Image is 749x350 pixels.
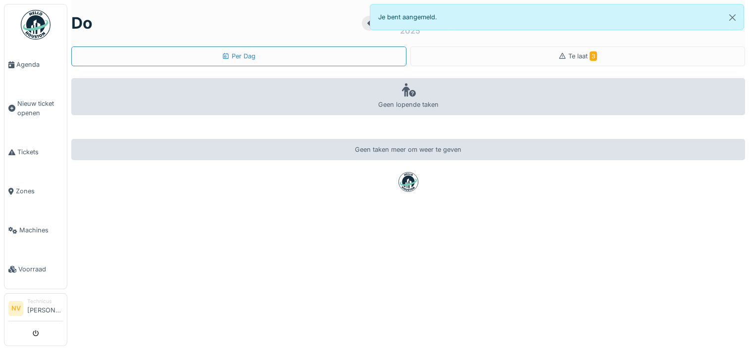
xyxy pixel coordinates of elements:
[19,225,63,235] span: Machines
[71,78,745,115] div: Geen lopende taken
[21,10,50,40] img: Badge_color-CXgf-gQk.svg
[370,4,745,30] div: Je bent aangemeld.
[18,264,63,274] span: Voorraad
[568,52,597,60] span: Te laat
[8,298,63,321] a: NV Technicus[PERSON_NAME]
[71,14,93,33] h1: do
[17,147,63,157] span: Tickets
[399,172,418,192] img: badge-BVDL4wpA.svg
[17,99,63,118] span: Nieuw ticket openen
[590,51,597,61] span: 3
[27,298,63,305] div: Technicus
[4,172,67,211] a: Zones
[27,298,63,319] li: [PERSON_NAME]
[4,45,67,84] a: Agenda
[4,132,67,172] a: Tickets
[222,51,255,61] div: Per Dag
[16,60,63,69] span: Agenda
[71,139,745,160] div: Geen taken meer om weer te geven
[4,250,67,289] a: Voorraad
[4,84,67,132] a: Nieuw ticket openen
[8,301,23,316] li: NV
[400,25,420,37] div: 2025
[16,186,63,196] span: Zones
[721,4,744,31] button: Close
[4,211,67,250] a: Machines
